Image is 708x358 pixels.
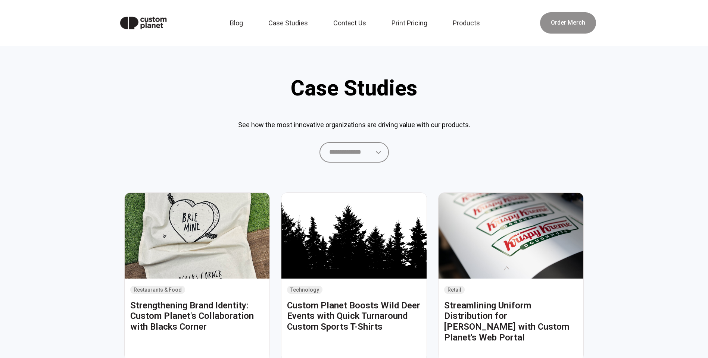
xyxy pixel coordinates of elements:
[444,300,578,343] h2: Streamlining Uniform Distribution for [PERSON_NAME] with Custom Planet's Web Portal
[444,286,465,294] span: Retail
[224,76,485,101] h1: Case Studies
[287,300,421,332] h2: Custom Planet Boosts Wild Deer Events with Quick Turnaround Custom Sports T-Shirts
[264,15,317,31] a: Case Studies
[387,15,436,31] a: Print Pricing
[130,300,264,332] h2: Strengthening Brand Identity: Custom Planet's Collaboration with Blacks Corner
[448,15,489,31] a: Products
[540,12,596,34] a: Order Merch
[319,142,389,162] select: Select industry
[225,15,252,31] a: Blog
[112,9,175,37] img: Custom Planet logo in black
[183,15,531,31] nav: Main navigation
[329,15,375,31] a: Contact Us
[671,322,708,358] div: Widget pro chat
[671,322,708,358] iframe: Chat Widget
[287,286,322,294] span: Technology
[130,286,185,294] span: Restaurants & Food
[211,120,498,130] p: See how the most innovative organizations are driving value with our products.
